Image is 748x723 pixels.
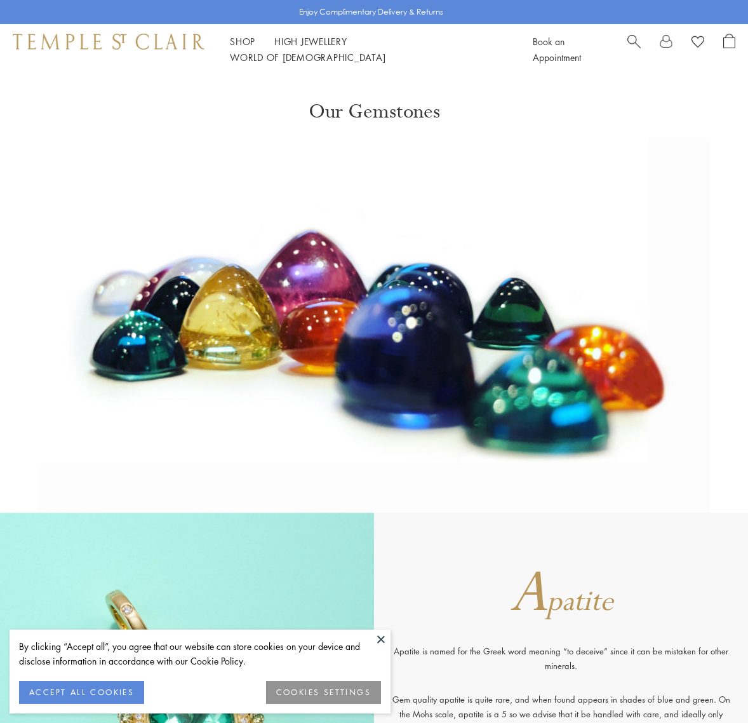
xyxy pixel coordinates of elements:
[19,639,381,668] div: By clicking “Accept all”, you agree that our website can store cookies on your device and disclos...
[533,35,581,64] a: Book an Appointment
[509,556,549,632] span: A
[19,681,144,704] button: ACCEPT ALL COOKIES
[13,34,204,49] img: Temple St. Clair
[691,34,704,53] a: View Wishlist
[627,34,641,65] a: Search
[723,34,735,65] a: Open Shopping Bag
[266,681,381,704] button: COOKIES SETTINGS
[230,51,385,64] a: World of [DEMOGRAPHIC_DATA]World of [DEMOGRAPHIC_DATA]
[230,34,504,65] nav: Main navigation
[547,583,613,621] span: patite
[299,6,443,18] p: Enjoy Complimentary Delivery & Returns
[309,75,440,123] h1: Our Gemstones
[390,644,733,692] p: Apatite is named for the Greek word meaning “to deceive” since it can be mistaken for other miner...
[230,35,255,48] a: ShopShop
[274,35,347,48] a: High JewelleryHigh Jewellery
